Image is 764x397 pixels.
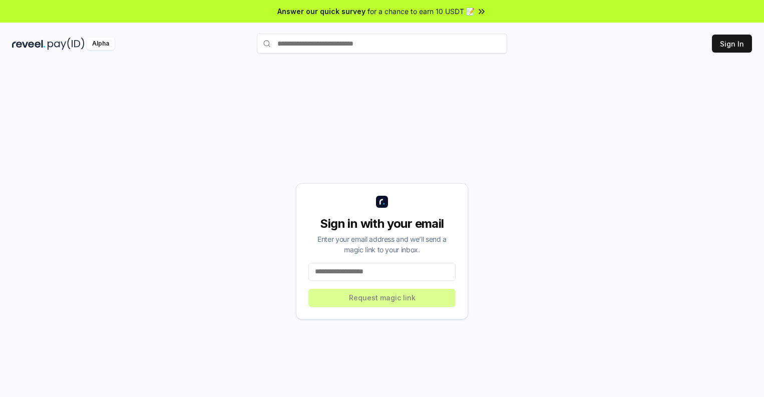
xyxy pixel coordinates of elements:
[12,38,46,50] img: reveel_dark
[308,216,456,232] div: Sign in with your email
[367,6,475,17] span: for a chance to earn 10 USDT 📝
[277,6,365,17] span: Answer our quick survey
[376,196,388,208] img: logo_small
[87,38,115,50] div: Alpha
[712,35,752,53] button: Sign In
[308,234,456,255] div: Enter your email address and we’ll send a magic link to your inbox.
[48,38,85,50] img: pay_id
